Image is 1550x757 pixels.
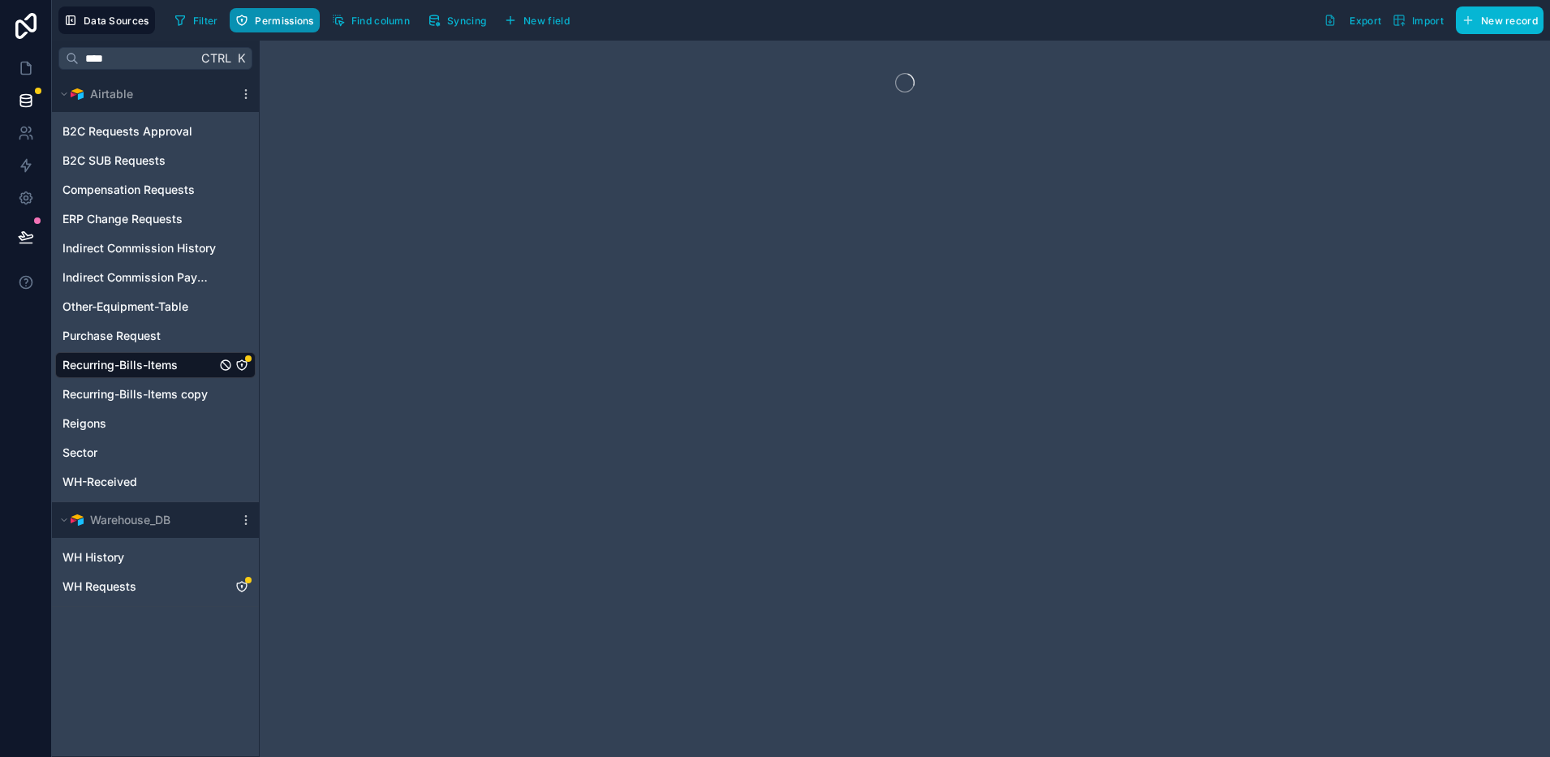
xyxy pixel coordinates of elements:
[62,153,166,169] span: B2C SUB Requests
[55,206,256,232] div: ERP Change Requests
[168,8,224,32] button: Filter
[422,8,492,32] button: Syncing
[62,328,161,344] span: Purchase Request
[55,177,256,203] div: Compensation Requests
[1412,15,1444,27] span: Import
[84,15,149,27] span: Data Sources
[326,8,415,32] button: Find column
[498,8,575,32] button: New field
[200,48,233,68] span: Ctrl
[55,352,256,378] div: Recurring-Bills-Items
[62,445,97,461] span: Sector
[422,8,498,32] a: Syncing
[62,269,216,286] span: Indirect Commission Payment
[1318,6,1387,34] button: Export
[55,148,256,174] div: B2C SUB Requests
[55,574,256,600] div: WH Requests
[523,15,570,27] span: New field
[90,86,133,102] span: Airtable
[55,509,233,531] button: Airtable LogoWarehouse_DB
[62,415,106,432] span: Reigons
[1456,6,1544,34] button: New record
[62,182,195,198] span: Compensation Requests
[193,15,218,27] span: Filter
[62,123,192,140] span: B2C Requests Approval
[62,474,137,490] span: WH-Received
[62,240,216,256] span: Indirect Commission History
[235,53,247,64] span: K
[55,118,256,144] div: B2C Requests Approval
[55,411,256,437] div: Reigons
[58,6,155,34] button: Data Sources
[55,83,233,105] button: Airtable LogoAirtable
[55,294,256,320] div: Other-Equipment-Table
[62,386,208,402] span: Recurring-Bills-Items copy
[55,544,256,570] div: WH History
[55,440,256,466] div: Sector
[55,265,256,290] div: Indirect Commission Payment
[255,15,313,27] span: Permissions
[1350,15,1381,27] span: Export
[62,299,188,315] span: Other-Equipment-Table
[447,15,486,27] span: Syncing
[1387,6,1449,34] button: Import
[90,512,170,528] span: Warehouse_DB
[55,235,256,261] div: Indirect Commission History
[62,579,136,595] span: WH Requests
[230,8,325,32] a: Permissions
[1449,6,1544,34] a: New record
[1481,15,1538,27] span: New record
[71,88,84,101] img: Airtable Logo
[55,381,256,407] div: Recurring-Bills-Items copy
[55,323,256,349] div: Purchase Request
[230,8,319,32] button: Permissions
[62,549,124,566] span: WH History
[62,211,183,227] span: ERP Change Requests
[52,76,259,607] div: scrollable content
[62,357,178,373] span: Recurring-Bills-Items
[55,469,256,495] div: WH-Received
[71,514,84,527] img: Airtable Logo
[351,15,410,27] span: Find column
